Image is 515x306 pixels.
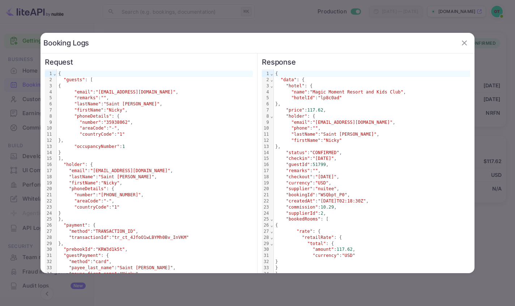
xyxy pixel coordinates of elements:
span: "TRANSACTION_ID" [93,229,136,234]
span: 51799 [312,162,326,167]
span: "currency" [312,253,339,258]
div: 34 [262,271,270,277]
span: "areaCode" [74,198,101,204]
span: "firstName" [291,138,320,143]
div: 3 [45,83,53,89]
span: "Saint [PERSON_NAME]" [104,101,160,106]
div: 9 [45,119,53,126]
div: { [274,71,470,77]
div: : , [274,125,470,131]
div: } [57,150,253,156]
div: 18 [45,174,53,180]
div: 4 [262,89,270,95]
div: 17 [262,168,270,174]
span: "commission" [286,205,318,210]
div: : , [274,156,470,162]
span: "Saint [PERSON_NAME]" [321,132,377,137]
div: : , [274,210,470,217]
span: "firstName" [74,108,103,113]
div: : { [274,83,470,89]
div: : { [274,113,470,119]
div: 15 [262,156,270,162]
div: : , [57,198,253,204]
span: "WSQbpt_P0" [318,192,347,197]
span: "email" [74,89,93,95]
div: 13 [45,144,53,150]
div: { [274,222,470,228]
div: 11 [262,131,270,137]
div: 8 [262,113,270,119]
span: "amount" [312,247,334,252]
div: } [57,210,253,217]
div: 28 [262,235,270,241]
div: 19 [45,180,53,186]
div: : [ [57,77,253,83]
span: "[PHONE_NUMBER]" [98,192,141,197]
div: 7 [45,107,53,113]
span: "[DATE]T02:18:30Z" [318,198,366,204]
div: : , [57,259,253,265]
div: : [274,137,470,144]
span: "lp8c0ad" [318,95,342,100]
div: : , [274,204,470,210]
div: 34 [45,271,53,277]
div: : , [57,89,253,95]
span: "lastName" [69,174,96,179]
div: 33 [45,265,53,271]
div: 1 [262,71,270,77]
span: "USD" [342,253,356,258]
span: "35938062" [104,120,131,125]
span: "payee_last_name" [69,265,114,270]
div: : { [57,253,253,259]
span: "hotel" [286,83,305,88]
div: 7 [262,107,270,113]
span: "email" [291,120,310,125]
div: : [57,235,253,241]
span: "Nicky" [101,180,120,185]
div: 2 [45,77,53,83]
span: "tr_ct_4JfoO1wLBYMh0Bv_InVKM" [112,235,189,240]
div: 12 [45,137,53,144]
div: 27 [262,228,270,235]
span: "bookedRooms" [286,217,321,222]
div: 16 [45,162,53,168]
div: : , [274,198,470,204]
div: : { [57,162,253,168]
span: Fold line [270,229,273,234]
span: "-" [109,126,117,131]
div: : { [274,235,470,241]
div: 16 [262,162,270,168]
div: 11 [45,131,53,137]
div: : , [274,192,470,198]
span: "holder" [64,162,85,167]
div: 22 [45,198,53,204]
span: "price" [286,108,305,113]
div: } [274,265,470,271]
div: 19 [262,180,270,186]
span: "lastName" [74,101,101,106]
span: "phone" [291,126,310,131]
div: 17 [45,168,53,174]
div: 14 [262,150,270,156]
div: 21 [262,192,270,198]
span: "[DATE]" [312,156,334,161]
div: : , [274,168,470,174]
div: 12 [262,137,270,144]
div: : { [274,241,470,247]
div: 13 [262,144,270,150]
div: 26 [262,222,270,228]
div: 32 [45,259,53,265]
span: "remarks" [74,95,98,100]
span: "countryCode" [74,205,109,210]
div: ], [57,156,253,162]
span: "number" [80,120,101,125]
span: "areaCode" [80,126,106,131]
span: "Nicky" [120,271,139,276]
span: "currency" [286,180,313,185]
div: 29 [45,241,53,247]
div: : [ [274,216,470,222]
div: 20 [45,186,53,192]
div: : , [274,150,470,156]
span: "" [312,126,318,131]
div: : , [57,101,253,107]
